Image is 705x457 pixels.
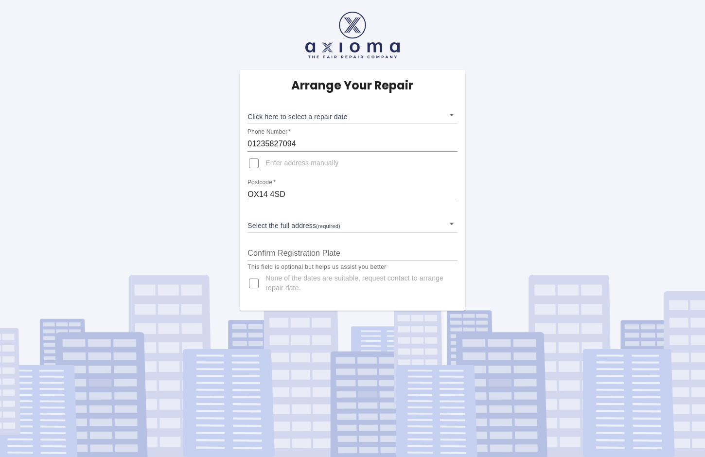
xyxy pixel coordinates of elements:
label: Postcode [247,178,276,187]
h5: Arrange Your Repair [291,78,413,93]
span: Enter address manually [265,158,338,168]
span: None of the dates are suitable, request contact to arrange repair date. [265,274,449,293]
label: Phone Number [247,128,291,136]
p: This field is optional but helps us assist you better [247,263,457,272]
img: axioma [305,12,400,58]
